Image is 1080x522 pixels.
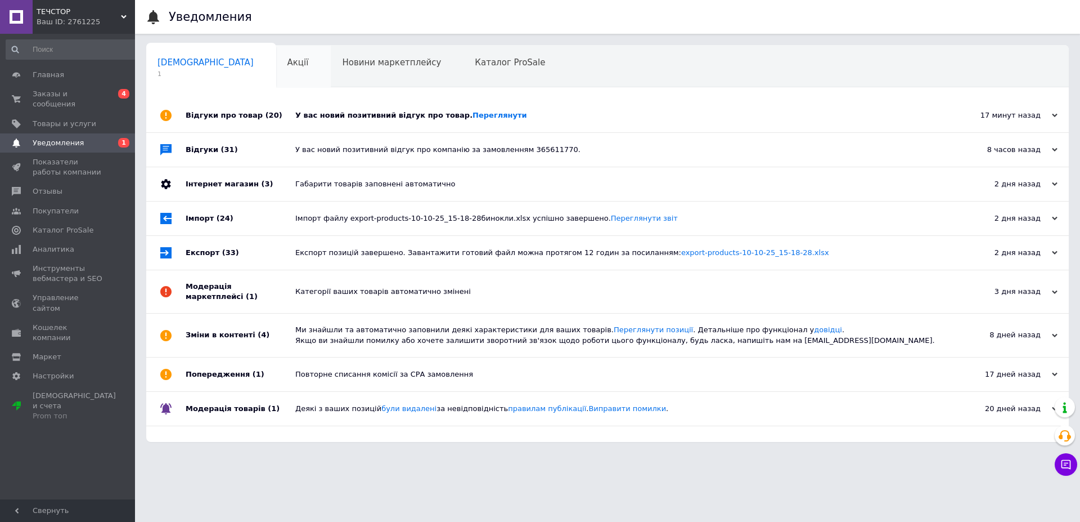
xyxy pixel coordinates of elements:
[33,323,104,343] span: Кошелек компании
[945,213,1057,224] div: 2 дня назад
[33,119,96,129] span: Товары и услуги
[6,39,139,60] input: Поиск
[268,404,280,413] span: (1)
[222,248,239,257] span: (33)
[814,325,842,334] a: довідці
[611,214,678,222] a: Переглянути звіт
[945,287,1057,297] div: 3 дня назад
[33,157,104,177] span: Показатели работы компании
[33,70,64,80] span: Главная
[475,57,545,68] span: Каталог ProSale
[945,248,1057,258] div: 2 дня назад
[37,17,135,27] div: Ваш ID: 2761225
[295,248,945,258] div: Експорт позицій завершено. Завантажити готовий файл можна протягом 12 годин за посиланням:
[295,213,945,224] div: Імпорт файлу export-products-10-10-25_15-18-28бинокли.xlsx успішно завершено.
[186,270,295,313] div: Модерація маркетплейсі
[186,133,295,167] div: Відгуки
[186,236,295,270] div: Експорт
[681,248,829,257] a: export-products-10-10-25_15-18-28.xlsx
[217,214,233,222] span: (24)
[945,330,1057,340] div: 8 дней назад
[295,325,945,345] div: Ми знайшли та автоматично заповнили деякі характеристики для ваших товарів. . Детальніше про функ...
[246,292,258,301] span: (1)
[265,111,282,119] span: (20)
[186,314,295,356] div: Зміни в контенті
[295,179,945,189] div: Габарити товарів заповнені автоматично
[945,404,1057,414] div: 20 дней назад
[295,404,945,414] div: Деякі з ваших позицій за невідповідність . .
[157,70,254,78] span: 1
[118,138,129,148] span: 1
[258,331,269,339] span: (4)
[186,392,295,426] div: Модерація товарів
[37,7,121,17] span: ТЕЧСТОР
[33,225,93,235] span: Каталог ProSale
[342,57,441,68] span: Новини маркетплейсу
[33,244,74,255] span: Аналитика
[33,206,79,216] span: Покупатели
[33,352,61,362] span: Маркет
[295,145,945,155] div: У вас новий позитивний відгук про компанію за замовленням 365611770.
[588,404,666,413] a: Виправити помилки
[508,404,586,413] a: правилам публікації
[945,369,1057,380] div: 17 дней назад
[221,145,238,154] span: (31)
[186,167,295,201] div: Інтернет магазин
[472,111,527,119] a: Переглянути
[295,287,945,297] div: Категорії ваших товарів автоматично змінені
[295,369,945,380] div: Повторне списання комісії за СРА замовлення
[33,186,62,197] span: Отзывы
[33,371,74,381] span: Настройки
[186,202,295,235] div: Імпорт
[169,10,252,24] h1: Уведомления
[253,370,264,378] span: (1)
[614,325,693,334] a: Переглянути позиції
[945,145,1057,155] div: 8 часов назад
[33,391,116,422] span: [DEMOGRAPHIC_DATA] и счета
[945,179,1057,189] div: 2 дня назад
[33,264,104,284] span: Инструменты вебмастера и SEO
[33,411,116,421] div: Prom топ
[295,110,945,121] div: У вас новий позитивний відгук про товар.
[945,110,1057,121] div: 17 минут назад
[186,358,295,391] div: Попередження
[33,89,104,109] span: Заказы и сообщения
[287,57,309,68] span: Акції
[1055,453,1077,476] button: Чат с покупателем
[118,89,129,99] span: 4
[157,57,254,68] span: [DEMOGRAPHIC_DATA]
[33,138,84,148] span: Уведомления
[33,293,104,313] span: Управление сайтом
[186,99,295,132] div: Відгуки про товар
[261,180,273,188] span: (3)
[381,404,436,413] a: були видалені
